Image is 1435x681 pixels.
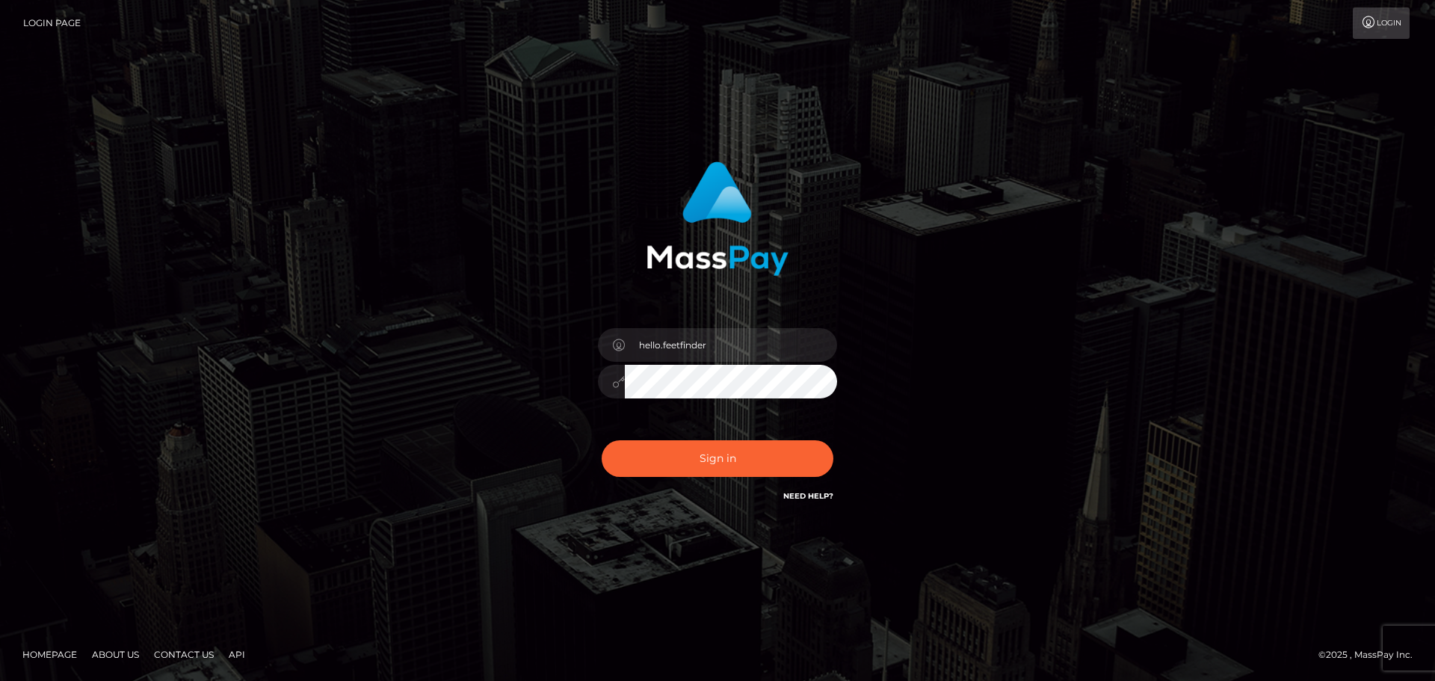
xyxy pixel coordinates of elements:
button: Sign in [602,440,833,477]
a: Need Help? [783,491,833,501]
a: About Us [86,643,145,666]
div: © 2025 , MassPay Inc. [1318,647,1424,663]
img: MassPay Login [646,161,789,276]
a: API [223,643,251,666]
a: Login Page [23,7,81,39]
a: Login [1353,7,1410,39]
a: Homepage [16,643,83,666]
input: Username... [625,328,837,362]
a: Contact Us [148,643,220,666]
